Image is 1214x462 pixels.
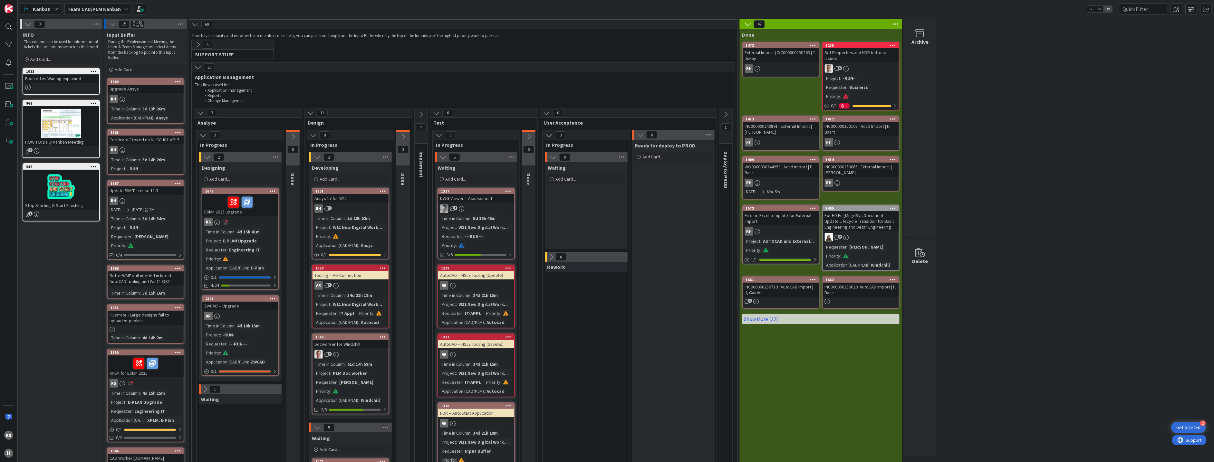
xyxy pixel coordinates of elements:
div: Tooling -- AD-Connection [313,271,389,279]
div: AutoCAD -- HSLE Tooling (Update) [438,271,514,279]
div: 1414INC000000250065 | External Import | [PERSON_NAME] [823,157,899,177]
div: RH [108,197,184,205]
div: Update SIMIT license 11.3 [108,186,184,195]
div: 1651Illustrate - Large designs fail to upload or publish [108,305,184,325]
div: Application (CAD/PLM) [110,114,153,121]
div: INC000000250719 | AutoCAD Import | J, Gaidos [743,283,819,297]
div: 1473 [743,42,819,48]
a: 1235Set Properties and HDR buttons issuesBOProject:-RUN-Requester:BusinessPriority:0/11 [822,42,900,110]
div: Ansys [359,242,374,249]
div: 34d 21h 18m [346,292,374,299]
div: 1413INC000000249891 | External Import | [PERSON_NAME] [743,116,819,136]
img: KM [825,233,833,241]
div: HOW TO: Daily Kanban Meeting [23,138,99,146]
div: ZwCAD -- Upgrade [202,302,278,310]
div: 1033 [23,69,99,74]
div: 1573 [746,206,819,211]
div: Priority [440,242,456,249]
div: INC000000250108 | Acad Import | P. Baart [823,122,899,136]
div: 1649 [205,189,278,193]
div: 3d 13h 26m [141,105,167,112]
div: W11 New Digital Work... [457,224,509,231]
div: RH [743,179,819,187]
div: Priority [825,252,841,259]
div: 1465 [826,206,899,211]
div: 1661 [743,277,819,283]
span: 7 [453,206,458,210]
div: RH [743,138,819,146]
div: 1667Update SIMIT license 11.3 [108,181,184,195]
div: Requester [314,310,337,317]
span: 8 [838,66,842,70]
div: 1669Upgrade Ansys [108,79,184,93]
div: INC000000250065 | External Import | [PERSON_NAME] [823,163,899,177]
div: 1651 [108,305,184,311]
div: AR [440,281,448,290]
div: RS [204,218,213,226]
div: 1299AutoCAD -- HSLE Tooling (Update) [438,265,514,279]
div: 1662 [823,277,899,283]
span: 2 [838,235,842,239]
div: 1412 [823,116,899,122]
div: 1573 [743,205,819,211]
div: 1666BetterWMF still needed in latest AutoCAD tooling and Win11 OS? [108,266,184,286]
div: KM [823,233,899,241]
div: Ansys [154,114,169,121]
span: : [140,105,141,112]
div: Application (CAD/PLM) [825,261,869,269]
a: 1651Illustrate - Large designs fail to upload or publishTime in Column:4d 14h 2m [107,304,184,344]
span: : [330,224,331,231]
div: 1321 [205,297,278,301]
div: RH [823,138,899,146]
span: Add Card... [445,176,466,182]
div: AR [204,312,213,320]
div: RH [110,146,118,154]
div: 1413 [746,117,819,121]
div: 1412INC000000250108 | Acad Import | P. Baart [823,116,899,136]
a: 1473External Import | INC000000250263 | T. JokayRH [742,42,820,77]
div: W11 New Digital Work... [331,301,384,308]
span: 1 [748,299,752,303]
span: : [462,233,463,240]
div: RH [743,64,819,73]
div: 1321ZwCAD -- Upgrade [202,296,278,310]
div: 5d 18h 52m [346,215,371,222]
div: 5d 16h 46m [471,215,497,222]
span: : [330,301,331,308]
span: Add Card... [642,154,663,160]
div: 1668 [108,130,184,136]
div: 1033Blocked vs Waiting explained [23,69,99,83]
div: Blocked vs Waiting explained [23,74,99,83]
div: Priority [825,93,841,100]
a: 1413INC000000249891 | External Import | [PERSON_NAME]RH [742,116,820,151]
div: BO [823,64,899,73]
div: INC000000249891 | External Import | [PERSON_NAME] [743,122,819,136]
div: BetterWMF still needed in latest AutoCAD tooling and Win11 OS? [108,271,184,286]
a: 946Stop Starting & Start Finishing [23,163,100,222]
div: 1661INC000000250719 | AutoCAD Import | J, Gaidos [743,277,819,297]
a: 1414INC000000250065 | External Import | [PERSON_NAME]RH [822,156,900,192]
div: Project [314,224,330,231]
div: Time in Column [204,228,235,235]
div: Priority [110,242,125,249]
div: Requester [825,243,847,250]
div: Project [745,238,761,245]
div: Cerificate Expired on NL-SCH01-AP15 [108,136,184,144]
div: Time in Column [110,215,140,222]
div: IT Appl [338,310,356,317]
span: 3/6 [447,251,453,258]
div: AV [438,204,514,213]
div: 968HOW TO: Daily Kanban Meeting [23,100,99,146]
div: Set Properties and HDR buttons issues [823,48,899,62]
span: 0 / 1 [831,102,837,109]
a: 1666BetterWMF still needed in latest AutoCAD tooling and Win11 OS?Time in Column:3d 15h 16m [107,265,184,299]
div: 1412 [826,117,899,121]
div: 1321 [202,296,278,302]
div: 3d 15h 16m [141,289,167,297]
span: 1 [28,148,33,152]
div: 1317 [441,189,514,193]
div: RH [825,179,833,187]
span: : [248,264,249,271]
span: : [140,215,141,222]
span: : [841,252,842,259]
